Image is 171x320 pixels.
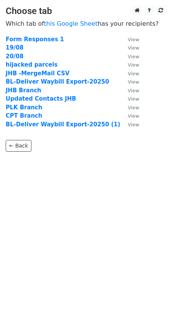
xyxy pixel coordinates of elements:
[128,113,139,119] small: View
[128,45,139,51] small: View
[6,36,64,43] a: Form Responses 1
[6,121,120,128] a: BL-Deliver Waybill Export-20250 (1)
[6,95,76,102] a: Updated Contacts JHB
[120,87,139,94] a: View
[120,121,139,128] a: View
[128,37,139,42] small: View
[44,20,98,27] a: this Google Sheet
[120,70,139,77] a: View
[120,61,139,68] a: View
[128,62,139,68] small: View
[6,78,109,85] a: BL-Deliver Waybill Export-20250
[128,96,139,102] small: View
[120,112,139,119] a: View
[120,44,139,51] a: View
[128,122,139,127] small: View
[6,104,42,111] a: PLK Branch
[128,71,139,76] small: View
[128,88,139,93] small: View
[128,79,139,85] small: View
[6,112,42,119] a: CPT Branch
[120,78,139,85] a: View
[6,44,23,51] a: 19/08
[6,6,165,17] h3: Choose tab
[6,70,70,77] a: JHB -MergeMail CSV
[120,104,139,111] a: View
[6,20,165,28] p: Which tab of has your recipients?
[6,87,41,94] a: JHB Branch
[6,140,31,152] a: ← Back
[120,53,139,60] a: View
[128,105,139,110] small: View
[128,54,139,59] small: View
[120,36,139,43] a: View
[120,95,139,102] a: View
[6,61,58,68] a: hijacked parcels
[6,53,23,60] a: 20/08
